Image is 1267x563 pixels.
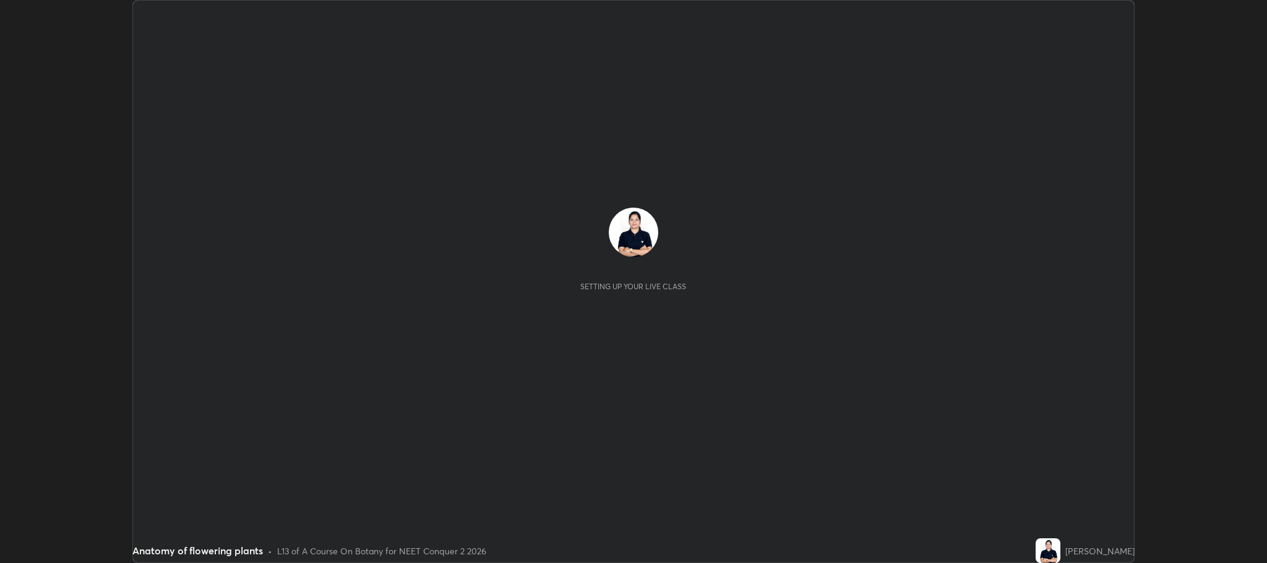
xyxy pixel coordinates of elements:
[277,544,486,557] div: L13 of A Course On Botany for NEET Conquer 2 2026
[132,543,263,558] div: Anatomy of flowering plants
[268,544,272,557] div: •
[1065,544,1135,557] div: [PERSON_NAME]
[1036,538,1060,563] img: 6112c12a2c27441c9b67f2bf0dcde0d6.jpg
[580,282,686,291] div: Setting up your live class
[609,208,658,257] img: 6112c12a2c27441c9b67f2bf0dcde0d6.jpg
